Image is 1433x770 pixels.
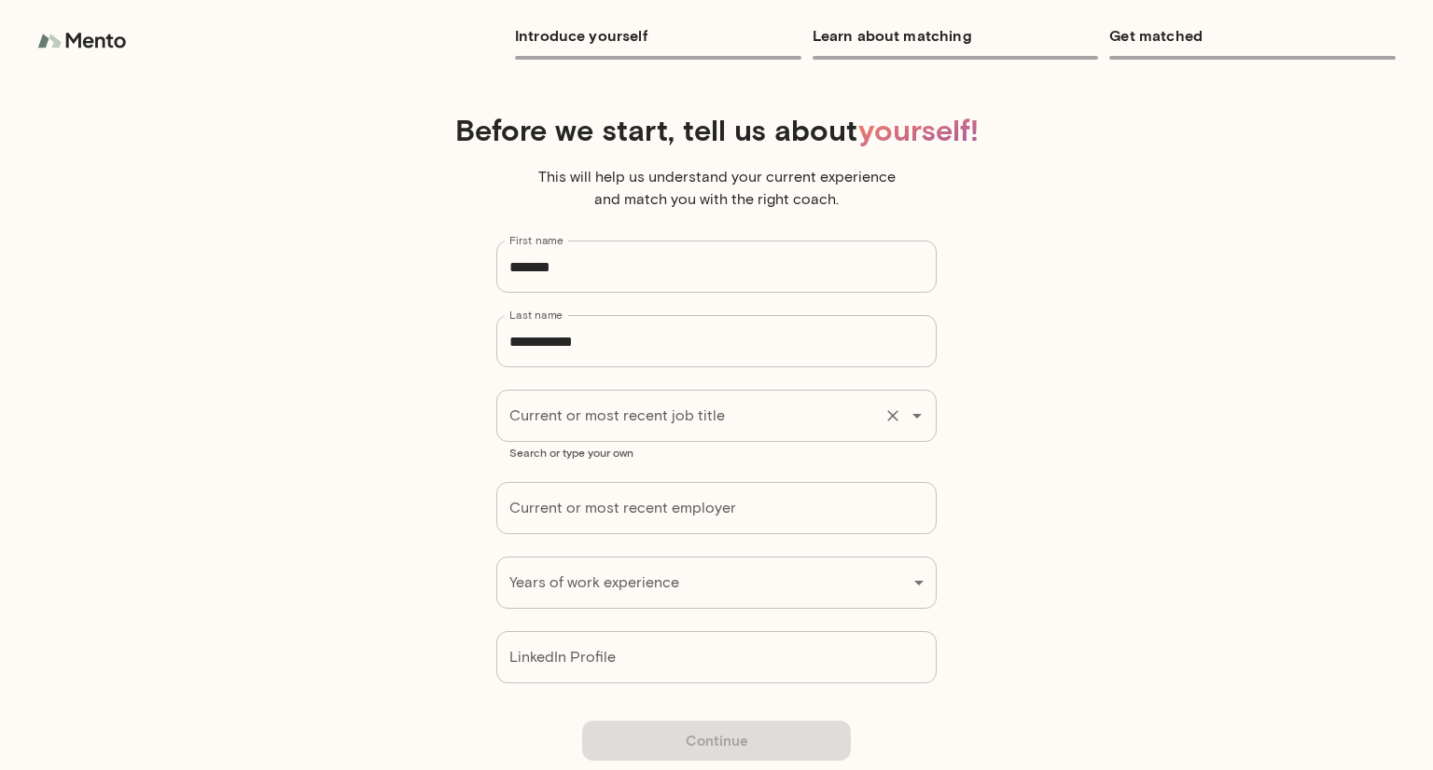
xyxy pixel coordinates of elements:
button: Clear [880,403,906,429]
h6: Get matched [1109,22,1396,48]
p: Search or type your own [509,445,924,460]
button: Open [904,403,930,429]
h6: Learn about matching [813,22,1099,48]
span: yourself! [858,111,979,147]
h4: Before we start, tell us about [15,112,1418,147]
label: First name [509,232,563,248]
p: This will help us understand your current experience and match you with the right coach. [530,166,903,211]
h6: Introduce yourself [515,22,801,48]
label: Last name [509,307,563,323]
img: logo [37,22,131,60]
